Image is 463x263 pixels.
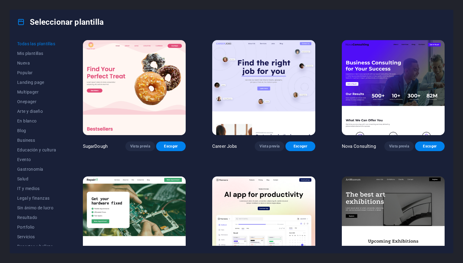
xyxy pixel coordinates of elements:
[290,144,310,149] span: Escoger
[17,155,56,164] button: Evento
[17,109,56,114] span: Arte y diseño
[17,222,56,232] button: Portfolio
[212,40,315,135] img: Career Jobs
[17,97,56,106] button: Onepager
[161,144,181,149] span: Escoger
[17,17,104,27] h4: Seleccionar plantilla
[17,61,56,65] span: Nueva
[342,40,445,135] img: Nova Consulting
[17,147,56,152] span: Educación y cultura
[17,174,56,184] button: Salud
[17,51,56,56] span: Mis plantillas
[83,143,108,149] p: SugarDough
[17,116,56,126] button: En blanco
[17,119,56,123] span: En blanco
[17,184,56,193] button: IT y medios
[260,144,279,149] span: Vista previa
[17,176,56,181] span: Salud
[17,157,56,162] span: Evento
[17,41,56,46] span: Todas las plantillas
[17,234,56,239] span: Servicios
[17,244,56,249] span: Deportes y belleza
[17,138,56,143] span: Business
[17,186,56,191] span: IT y medios
[17,215,56,220] span: Resultado
[17,213,56,222] button: Resultado
[17,167,56,172] span: Gastronomía
[420,144,440,149] span: Escoger
[17,78,56,87] button: Landing page
[17,80,56,85] span: Landing page
[255,141,284,151] button: Vista previa
[83,40,186,135] img: SugarDough
[212,143,237,149] p: Career Jobs
[156,141,186,151] button: Escoger
[17,205,56,210] span: Sin ánimo de lucro
[17,68,56,78] button: Popular
[17,126,56,135] button: Blog
[17,145,56,155] button: Educación y cultura
[342,143,376,149] p: Nova Consulting
[125,141,155,151] button: Vista previa
[415,141,445,151] button: Escoger
[17,196,56,201] span: Legal y finanzas
[17,242,56,251] button: Deportes y belleza
[17,39,56,49] button: Todas las plantillas
[384,141,414,151] button: Vista previa
[17,225,56,230] span: Portfolio
[17,128,56,133] span: Blog
[130,144,150,149] span: Vista previa
[17,164,56,174] button: Gastronomía
[17,87,56,97] button: Multipager
[17,193,56,203] button: Legal y finanzas
[17,58,56,68] button: Nueva
[17,90,56,94] span: Multipager
[389,144,409,149] span: Vista previa
[17,135,56,145] button: Business
[285,141,315,151] button: Escoger
[17,70,56,75] span: Popular
[17,232,56,242] button: Servicios
[17,106,56,116] button: Arte y diseño
[17,99,56,104] span: Onepager
[17,203,56,213] button: Sin ánimo de lucro
[17,49,56,58] button: Mis plantillas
